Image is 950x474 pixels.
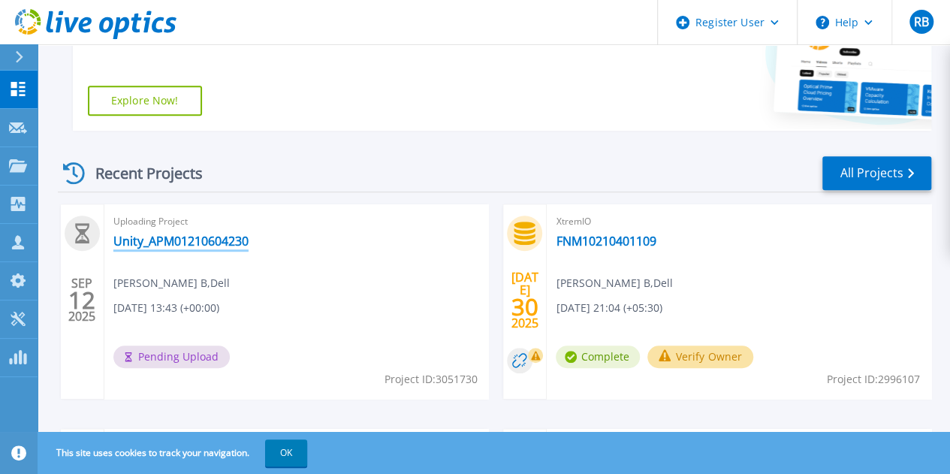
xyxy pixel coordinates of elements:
[265,439,307,466] button: OK
[113,213,480,230] span: Uploading Project
[113,234,249,249] a: Unity_APM01210604230
[384,371,477,388] span: Project ID: 3051730
[556,213,922,230] span: XtremIO
[556,275,672,291] span: [PERSON_NAME] B , Dell
[913,16,928,28] span: RB
[113,300,219,316] span: [DATE] 13:43 (+00:00)
[556,234,656,249] a: FNM10210401109
[88,86,202,116] a: Explore Now!
[556,346,640,368] span: Complete
[113,346,230,368] span: Pending Upload
[58,155,223,192] div: Recent Projects
[68,294,95,306] span: 12
[511,273,539,328] div: [DATE] 2025
[68,273,96,328] div: SEP 2025
[647,346,753,368] button: Verify Owner
[511,300,538,313] span: 30
[827,371,920,388] span: Project ID: 2996107
[41,439,307,466] span: This site uses cookies to track your navigation.
[822,156,931,190] a: All Projects
[556,300,662,316] span: [DATE] 21:04 (+05:30)
[113,275,230,291] span: [PERSON_NAME] B , Dell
